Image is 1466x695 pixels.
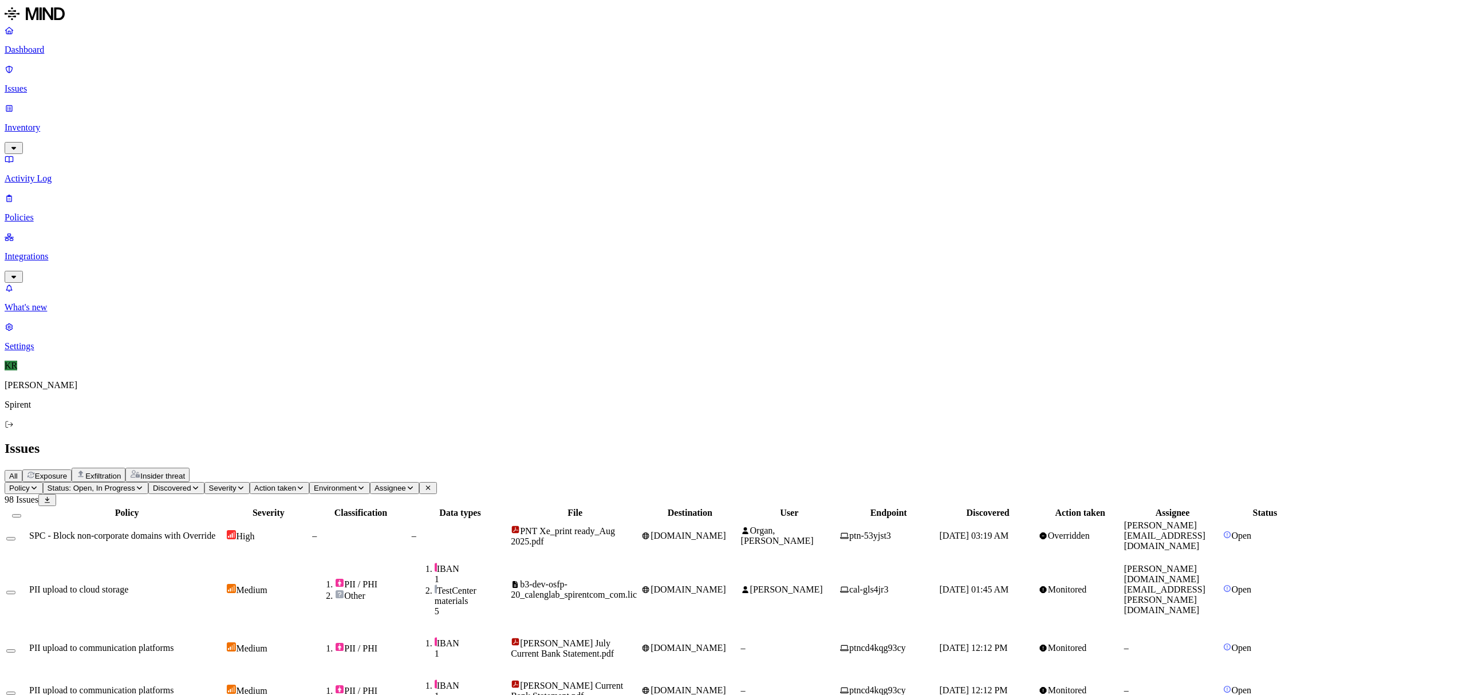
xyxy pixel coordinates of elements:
[5,302,1461,313] p: What's new
[29,531,215,540] span: SPC - Block non-corporate domains with Override
[849,643,906,653] span: ptncd4kqg93cy
[412,531,416,540] span: –
[435,606,509,617] div: 5
[641,508,738,518] div: Destination
[849,685,906,695] span: ptncd4kqg93cy
[1124,685,1129,695] span: –
[840,508,937,518] div: Endpoint
[335,590,344,599] img: other.svg
[5,5,65,23] img: MIND
[651,531,726,540] span: [DOMAIN_NAME]
[511,525,520,534] img: adobe-pdf.svg
[236,585,267,595] span: Medium
[5,5,1461,25] a: MIND
[6,537,15,540] button: Select row
[5,193,1461,223] a: Policies
[5,283,1461,313] a: What's new
[1048,531,1090,540] span: Overridden
[5,341,1461,352] p: Settings
[1048,643,1087,653] span: Monitored
[741,508,838,518] div: User
[12,514,21,518] button: Select all
[5,322,1461,352] a: Settings
[29,585,128,594] span: PII upload to cloud storage
[9,484,30,492] span: Policy
[741,526,814,546] span: Organ, [PERSON_NAME]
[5,232,1461,281] a: Integrations
[5,25,1461,55] a: Dashboard
[435,680,509,691] div: IBAN
[511,637,520,646] img: adobe-pdf.svg
[48,484,135,492] span: Status: Open, In Progress
[254,484,296,492] span: Action taken
[435,637,437,646] img: pii-line.svg
[939,585,1008,594] span: [DATE] 01:45 AM
[1231,531,1251,540] span: Open
[1223,585,1231,593] img: status-open.svg
[9,472,18,480] span: All
[5,441,1461,456] h2: Issues
[5,84,1461,94] p: Issues
[140,472,185,480] span: Insider threat
[5,45,1461,55] p: Dashboard
[5,123,1461,133] p: Inventory
[412,508,509,518] div: Data types
[1039,508,1122,518] div: Action taken
[939,685,1007,695] span: [DATE] 12:12 PM
[85,472,121,480] span: Exfiltration
[5,495,38,504] span: 98 Issues
[651,585,726,594] span: [DOMAIN_NAME]
[939,531,1008,540] span: [DATE] 03:19 AM
[227,530,236,539] img: severity-high.svg
[1231,685,1251,695] span: Open
[1223,643,1231,651] img: status-open.svg
[750,585,823,594] span: [PERSON_NAME]
[227,508,310,518] div: Severity
[29,643,174,653] span: PII upload to communication platforms
[227,642,236,651] img: severity-medium.svg
[29,508,224,518] div: Policy
[312,531,317,540] span: –
[1124,643,1129,653] span: –
[1223,508,1306,518] div: Status
[511,579,637,599] span: b3-dev-osfp-20_calenglab_spirentcom_com.lic
[511,638,614,658] span: [PERSON_NAME] July Current Bank Statement.pdf
[335,685,344,694] img: pii.svg
[29,685,174,695] span: PII upload to communication platforms
[651,643,726,653] span: [DOMAIN_NAME]
[335,578,344,587] img: pii.svg
[435,563,509,574] div: IBAN
[236,643,267,653] span: Medium
[153,484,191,492] span: Discovered
[35,472,67,480] span: Exposure
[511,526,615,546] span: PNT Xe_print ready_Aug 2025.pdf
[5,212,1461,223] p: Policies
[435,585,437,594] img: other-line.svg
[849,531,891,540] span: ptn-53yjst3
[435,574,509,585] div: 1
[5,173,1461,184] p: Activity Log
[741,643,746,653] span: –
[314,484,357,492] span: Environment
[651,685,726,695] span: [DOMAIN_NAME]
[375,484,406,492] span: Assignee
[1124,508,1221,518] div: Assignee
[849,585,888,594] span: cal-gls4jr3
[6,591,15,594] button: Select row
[5,361,17,370] span: KR
[227,685,236,694] img: severity-medium.svg
[939,508,1036,518] div: Discovered
[1231,585,1251,594] span: Open
[435,585,509,606] div: TestCenter materials
[435,680,437,689] img: pii-line.svg
[1124,564,1205,615] span: [PERSON_NAME][DOMAIN_NAME][EMAIL_ADDRESS][PERSON_NAME][DOMAIN_NAME]
[5,251,1461,262] p: Integrations
[227,584,236,593] img: severity-medium.svg
[335,578,409,590] div: PII / PHI
[5,400,1461,410] p: Spirent
[511,680,520,689] img: adobe-pdf.svg
[511,508,639,518] div: File
[5,154,1461,184] a: Activity Log
[1048,685,1087,695] span: Monitored
[1223,531,1231,539] img: status-open.svg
